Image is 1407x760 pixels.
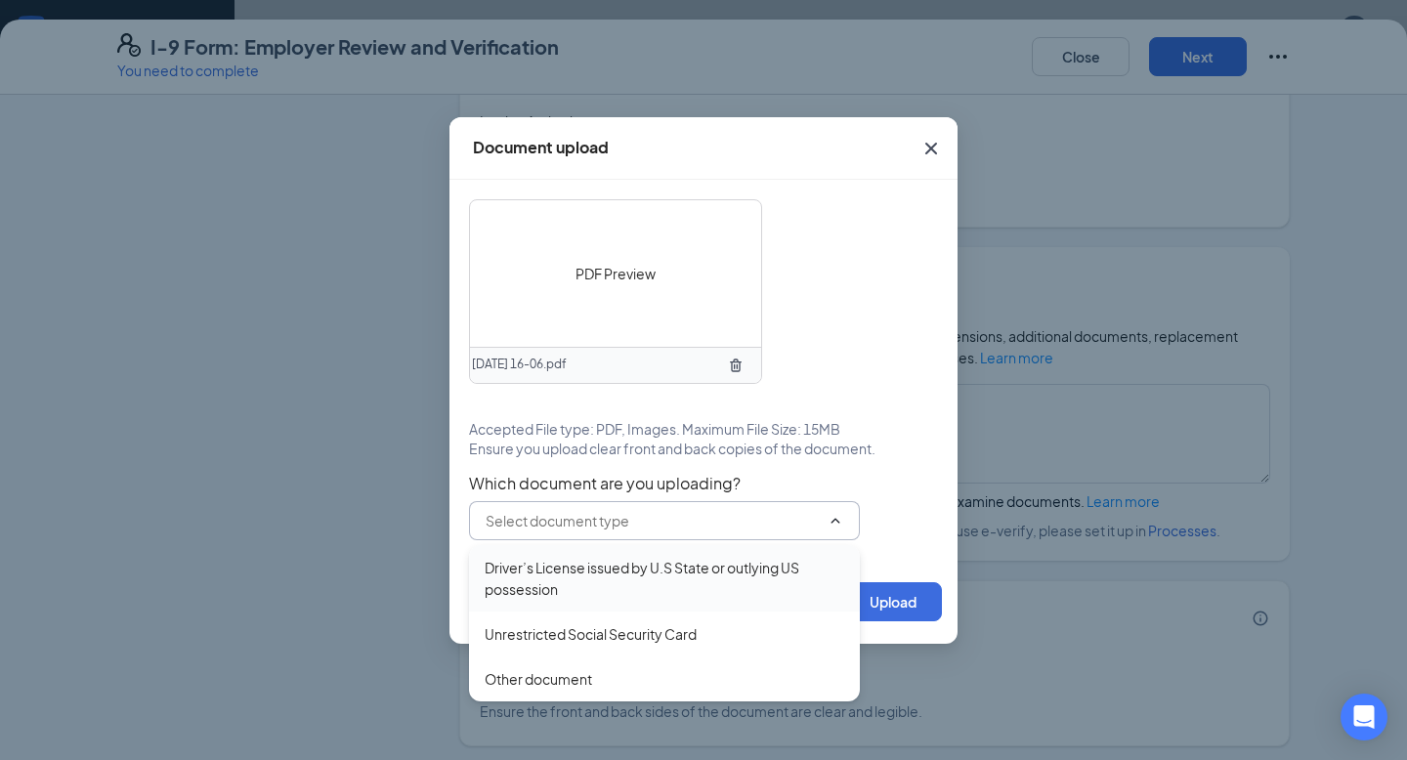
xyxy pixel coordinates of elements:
svg: ChevronUp [828,513,843,528]
div: Driver’s License issued by U.S State or outlying US possession [485,557,844,600]
svg: Cross [919,137,943,160]
span: Accepted File type: PDF, Images. Maximum File Size: 15MB [469,419,840,439]
button: TrashOutline [720,350,751,381]
span: [DATE] 16-06.pdf [472,356,567,374]
div: Open Intercom Messenger [1341,694,1387,740]
span: Ensure you upload clear front and back copies of the document. [469,439,875,458]
svg: TrashOutline [728,358,744,373]
input: Select document type [486,510,820,531]
span: Which document are you uploading? [469,474,938,493]
span: PDF Preview [576,263,656,284]
button: Close [905,117,958,180]
div: Unrestricted Social Security Card [485,623,697,645]
button: Upload [844,582,942,621]
div: Document upload [473,137,609,158]
div: Other document [485,668,592,690]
